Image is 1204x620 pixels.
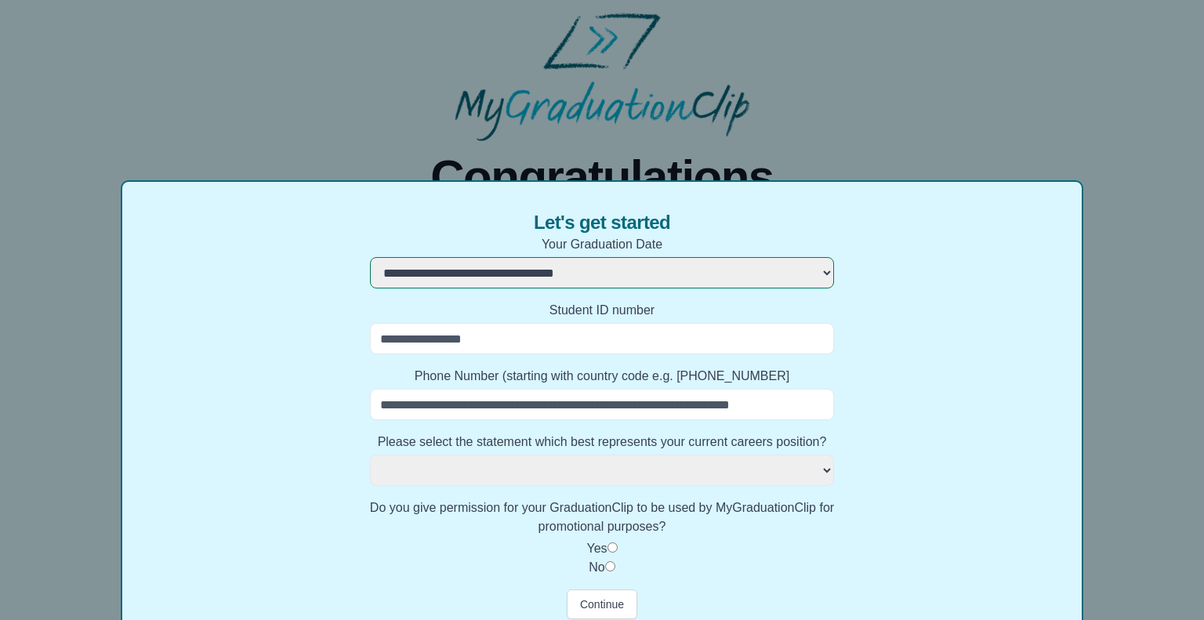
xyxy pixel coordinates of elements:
label: Yes [586,542,607,555]
label: Please select the statement which best represents your current careers position? [370,433,834,451]
label: No [589,560,604,574]
span: Let's get started [534,210,670,235]
label: Phone Number (starting with country code e.g. [PHONE_NUMBER] [370,367,834,386]
button: Continue [567,589,637,619]
label: Do you give permission for your GraduationClip to be used by MyGraduationClip for promotional pur... [370,499,834,536]
label: Your Graduation Date [370,235,834,254]
label: Student ID number [370,301,834,320]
